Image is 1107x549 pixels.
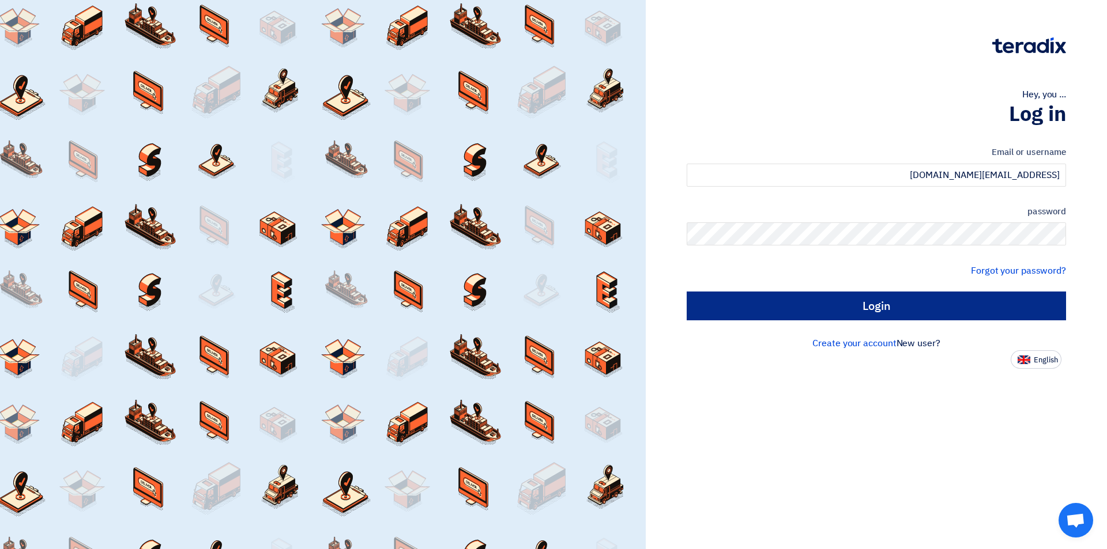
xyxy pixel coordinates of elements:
div: Open chat [1059,503,1093,537]
font: Log in [1009,99,1066,130]
input: Login [687,291,1066,320]
a: Create your account [812,336,896,350]
font: Email or username [992,146,1066,158]
img: en-US.png [1018,355,1030,364]
font: password [1027,205,1066,218]
font: English [1034,354,1058,365]
font: New user? [897,336,940,350]
button: English [1011,350,1061,369]
font: Hey, you ... [1022,88,1066,101]
input: Enter your work email or username... [687,164,1066,187]
img: Teradix logo [992,37,1066,54]
a: Forgot your password? [971,264,1066,278]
